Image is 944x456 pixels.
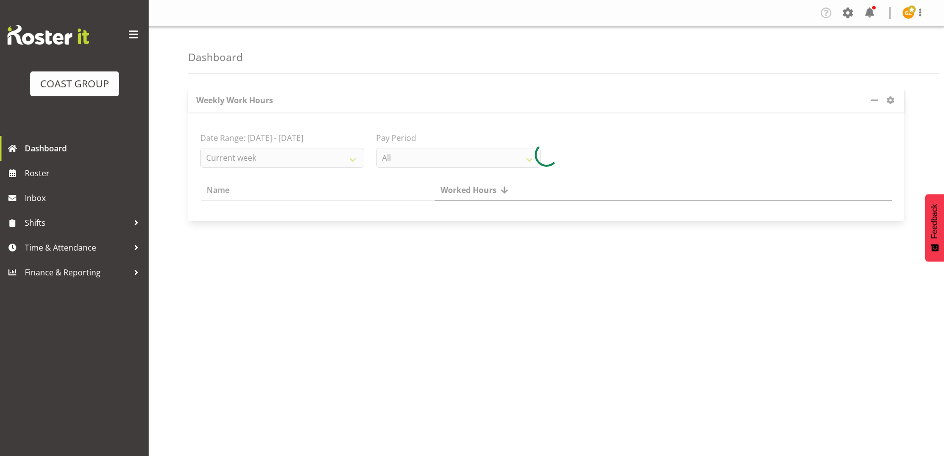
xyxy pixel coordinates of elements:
[25,240,129,255] span: Time & Attendance
[7,25,89,45] img: Rosterit website logo
[40,76,109,91] div: COAST GROUP
[25,265,129,280] span: Finance & Reporting
[188,52,243,63] h4: Dashboard
[902,7,914,19] img: gaki-ziogas9930.jpg
[25,215,129,230] span: Shifts
[25,141,144,156] span: Dashboard
[930,204,939,239] span: Feedback
[925,194,944,261] button: Feedback - Show survey
[25,191,144,205] span: Inbox
[25,166,144,181] span: Roster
